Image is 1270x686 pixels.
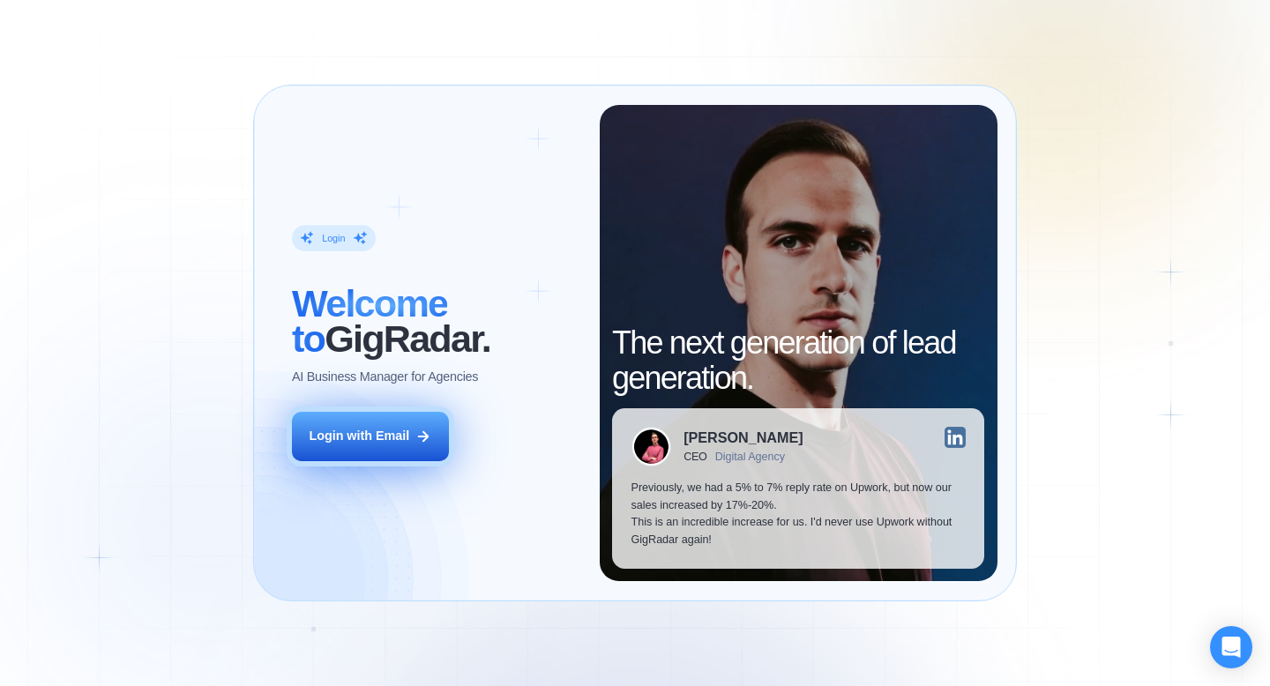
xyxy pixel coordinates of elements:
[715,451,785,463] div: Digital Agency
[292,282,447,360] span: Welcome to
[292,412,449,461] button: Login with Email
[1210,626,1252,668] div: Open Intercom Messenger
[684,430,803,444] div: [PERSON_NAME]
[684,451,707,463] div: CEO
[292,369,478,386] p: AI Business Manager for Agencies
[309,428,409,445] div: Login with Email
[322,232,345,244] div: Login
[612,325,984,395] h2: The next generation of lead generation.
[292,287,580,356] h2: ‍ GigRadar.
[631,480,966,549] p: Previously, we had a 5% to 7% reply rate on Upwork, but now our sales increased by 17%-20%. This ...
